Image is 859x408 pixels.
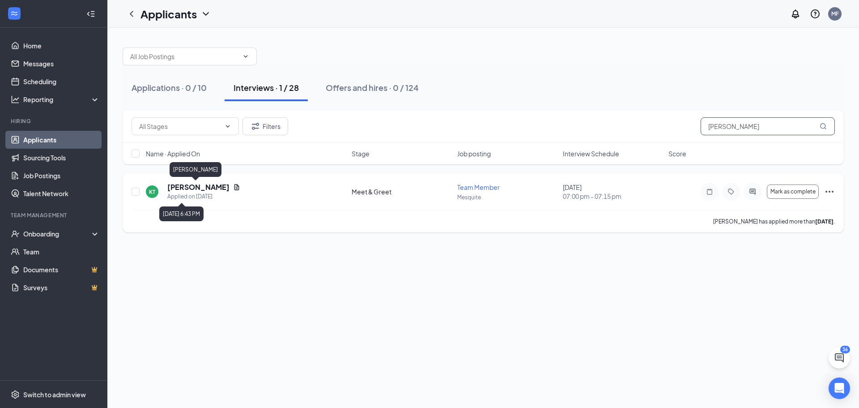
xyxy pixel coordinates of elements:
[829,378,850,399] div: Open Intercom Messenger
[23,243,100,261] a: Team
[767,185,819,199] button: Mark as complete
[820,123,827,130] svg: MagnifyingGlass
[701,117,835,135] input: Search in interviews
[23,55,100,73] a: Messages
[457,193,557,201] p: Mesquite
[23,131,100,149] a: Applicants
[810,9,821,19] svg: QuestionInfo
[23,261,100,279] a: DocumentsCrown
[668,149,686,158] span: Score
[11,390,20,399] svg: Settings
[224,123,231,130] svg: ChevronDown
[86,9,95,18] svg: Collapse
[11,229,20,238] svg: UserCheck
[11,95,20,104] svg: Analysis
[815,218,833,225] b: [DATE]
[126,9,137,19] svg: ChevronLeft
[326,82,419,93] div: Offers and hires · 0 / 124
[563,183,663,201] div: [DATE]
[10,9,19,18] svg: WorkstreamLogo
[139,121,221,131] input: All Stages
[234,82,299,93] div: Interviews · 1 / 28
[170,162,221,177] div: [PERSON_NAME]
[159,206,204,221] div: [DATE] 6:43 PM
[140,6,197,21] h1: Applicants
[829,347,850,369] button: ChatActive
[790,9,801,19] svg: Notifications
[23,229,92,238] div: Onboarding
[200,9,211,19] svg: ChevronDown
[23,279,100,296] a: SurveysCrown
[167,182,230,192] h5: [PERSON_NAME]
[831,10,839,17] div: MF
[23,390,86,399] div: Switch to admin view
[457,149,491,158] span: Job posting
[747,188,758,195] svg: ActiveChat
[457,183,500,191] span: Team Member
[770,189,816,195] span: Mark as complete
[23,37,100,55] a: Home
[167,192,240,201] div: Applied on [DATE]
[23,73,100,90] a: Scheduling
[132,82,207,93] div: Applications · 0 / 10
[713,218,835,225] p: [PERSON_NAME] has applied more than .
[11,117,98,125] div: Hiring
[834,352,845,363] svg: ChatActive
[23,95,100,104] div: Reporting
[11,211,98,219] div: Team Management
[23,149,100,167] a: Sourcing Tools
[563,192,663,201] span: 07:00 pm - 07:15 pm
[146,149,200,158] span: Name · Applied On
[563,149,619,158] span: Interview Schedule
[233,184,240,191] svg: Document
[726,188,736,195] svg: Tag
[149,188,155,196] div: KT
[23,185,100,202] a: Talent Network
[242,117,288,135] button: Filter Filters
[352,149,370,158] span: Stage
[130,52,238,61] input: All Job Postings
[242,53,249,60] svg: ChevronDown
[250,121,261,132] svg: Filter
[704,188,715,195] svg: Note
[23,167,100,185] a: Job Postings
[824,186,835,197] svg: Ellipses
[840,346,850,353] div: 36
[352,187,452,196] div: Meet & Greet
